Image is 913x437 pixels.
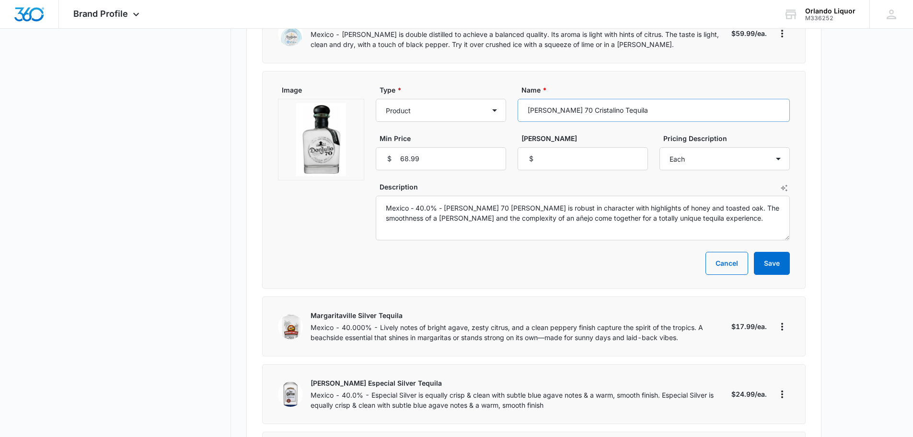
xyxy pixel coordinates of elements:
button: More [774,387,790,402]
p: [PERSON_NAME] Especial Silver Tequila [311,378,724,388]
div: account id [805,15,855,22]
label: Name [521,85,794,95]
div: account name [805,7,855,15]
label: Description [380,182,794,192]
p: $17.99/ea. [731,321,767,331]
button: Save [754,252,790,275]
p: Mexico - 40.000% - Lively notes of bright agave, zesty citrus, and a clean peppery finish capture... [311,322,724,343]
textarea: Mexico - 40.0% - [PERSON_NAME] 70 [PERSON_NAME] is robust in character with highlights of honey a... [376,196,790,240]
button: AI Text Generator [780,184,788,192]
span: Brand Profile [73,9,128,19]
label: [PERSON_NAME] [521,133,652,143]
p: Mexico - 40.0% - Especial Silver is equally crisp & clean with subtle blue agave notes & a warm, ... [311,390,724,410]
p: $24.99/ea. [731,389,767,399]
p: Mexico - [PERSON_NAME] is double distilled to achieve a balanced quality. Its aroma is light with... [311,29,724,49]
button: More [774,26,790,41]
img: Product or services preview image [296,103,346,176]
button: More [774,319,790,334]
button: Cancel [705,252,748,275]
p: $59.99/ea. [731,28,767,38]
label: Min Price [380,133,510,143]
div: $ [381,147,397,170]
label: Image [282,85,368,95]
p: Margaritaville Silver Tequila [311,310,724,320]
div: $ [523,147,539,170]
label: Pricing Description [663,133,794,143]
label: Type [380,85,510,95]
